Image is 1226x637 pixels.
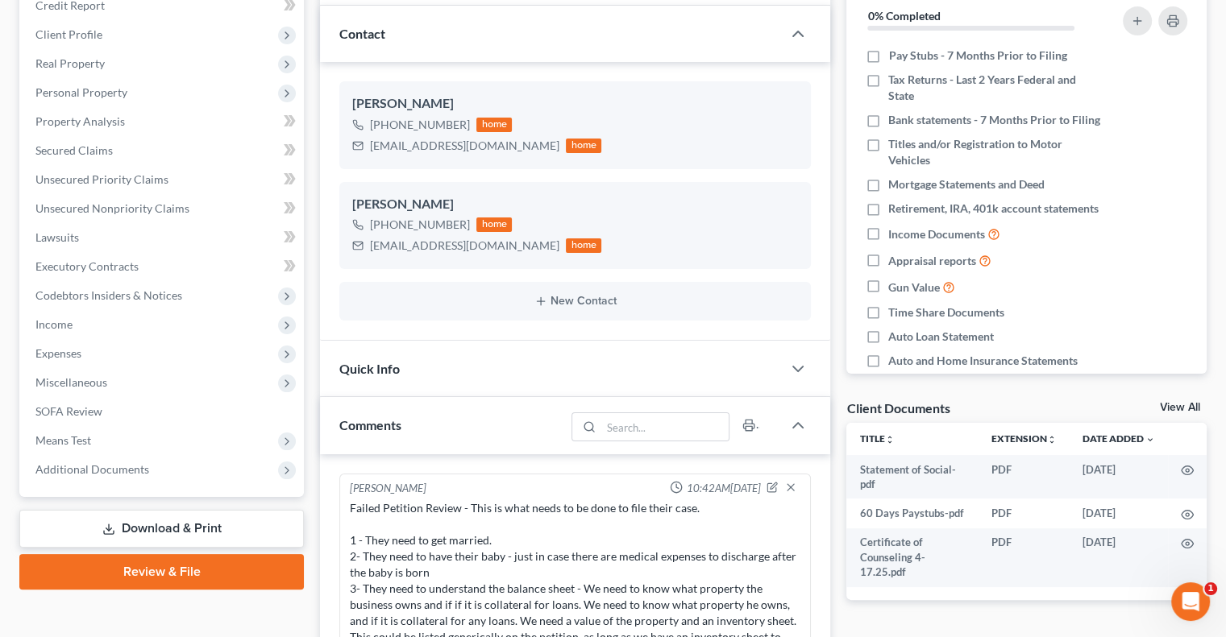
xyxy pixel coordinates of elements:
[888,201,1099,217] span: Retirement, IRA, 401k account statements
[35,201,189,215] span: Unsecured Nonpriority Claims
[888,329,994,345] span: Auto Loan Statement
[23,223,304,252] a: Lawsuits
[476,217,512,232] div: home
[846,528,979,587] td: Certificate of Counseling 4-17.25.pdf
[35,230,79,244] span: Lawsuits
[1171,582,1210,621] iframe: Intercom live chat
[1083,432,1155,445] a: Date Added expand_more
[350,481,426,497] div: [PERSON_NAME]
[476,118,512,132] div: home
[370,138,559,154] div: [EMAIL_ADDRESS][DOMAIN_NAME]
[35,114,125,128] span: Property Analysis
[1160,402,1200,413] a: View All
[23,397,304,426] a: SOFA Review
[884,435,894,445] i: unfold_more
[859,432,894,445] a: Titleunfold_more
[23,165,304,194] a: Unsecured Priority Claims
[888,48,1066,64] span: Pay Stubs - 7 Months Prior to Filing
[888,279,940,296] span: Gun Value
[23,252,304,281] a: Executory Contracts
[35,259,139,273] span: Executory Contracts
[1070,498,1168,527] td: [DATE]
[23,194,304,223] a: Unsecured Nonpriority Claims
[23,136,304,165] a: Secured Claims
[35,462,149,476] span: Additional Documents
[888,226,985,242] span: Income Documents
[339,417,401,432] span: Comments
[979,498,1070,527] td: PDF
[352,94,798,114] div: [PERSON_NAME]
[566,238,601,253] div: home
[19,554,304,589] a: Review & File
[352,295,798,308] button: New Contact
[370,238,559,254] div: [EMAIL_ADDRESS][DOMAIN_NAME]
[991,432,1057,445] a: Extensionunfold_more
[35,56,105,70] span: Real Property
[888,72,1103,104] span: Tax Returns - Last 2 Years Federal and State
[846,455,979,499] td: Statement of Social-pdf
[352,195,798,214] div: [PERSON_NAME]
[35,375,107,389] span: Miscellaneous
[867,9,940,23] strong: 0% Completed
[888,353,1078,369] span: Auto and Home Insurance Statements
[566,139,601,153] div: home
[35,433,91,447] span: Means Test
[1204,582,1217,595] span: 1
[846,399,950,416] div: Client Documents
[979,455,1070,499] td: PDF
[1145,435,1155,445] i: expand_more
[35,85,127,99] span: Personal Property
[601,413,729,441] input: Search...
[35,172,168,186] span: Unsecured Priority Claims
[888,253,976,269] span: Appraisal reports
[35,143,113,157] span: Secured Claims
[888,176,1045,192] span: Mortgage Statements and Deed
[888,304,1004,321] span: Time Share Documents
[686,481,760,496] span: 10:42AM[DATE]
[846,498,979,527] td: 60 Days Paystubs-pdf
[35,288,182,302] span: Codebtors Insiders & Notices
[339,26,385,41] span: Contact
[888,136,1103,168] span: Titles and/or Registration to Motor Vehicles
[370,217,470,233] div: [PHONE_NUMBER]
[1070,528,1168,587] td: [DATE]
[339,361,400,376] span: Quick Info
[23,107,304,136] a: Property Analysis
[888,112,1100,128] span: Bank statements - 7 Months Prior to Filing
[35,27,102,41] span: Client Profile
[370,117,470,133] div: [PHONE_NUMBER]
[35,404,102,418] span: SOFA Review
[35,346,81,360] span: Expenses
[19,510,304,548] a: Download & Print
[1047,435,1057,445] i: unfold_more
[979,528,1070,587] td: PDF
[1070,455,1168,499] td: [DATE]
[35,317,73,331] span: Income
